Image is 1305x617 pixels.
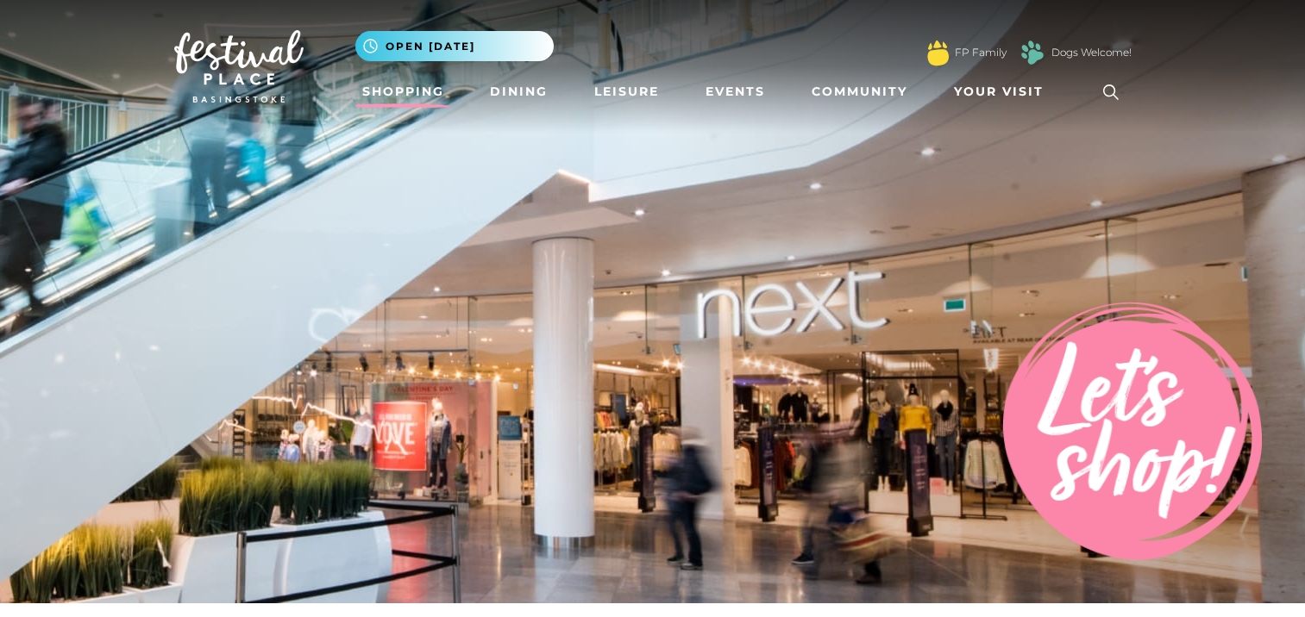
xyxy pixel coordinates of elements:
span: Open [DATE] [386,39,475,54]
a: Events [699,76,772,108]
a: FP Family [955,45,1007,60]
a: Your Visit [947,76,1059,108]
img: Festival Place Logo [174,30,304,103]
a: Leisure [587,76,666,108]
button: Open [DATE] [355,31,554,61]
a: Dining [483,76,555,108]
a: Shopping [355,76,451,108]
span: Your Visit [954,83,1044,101]
a: Dogs Welcome! [1051,45,1132,60]
a: Community [805,76,914,108]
